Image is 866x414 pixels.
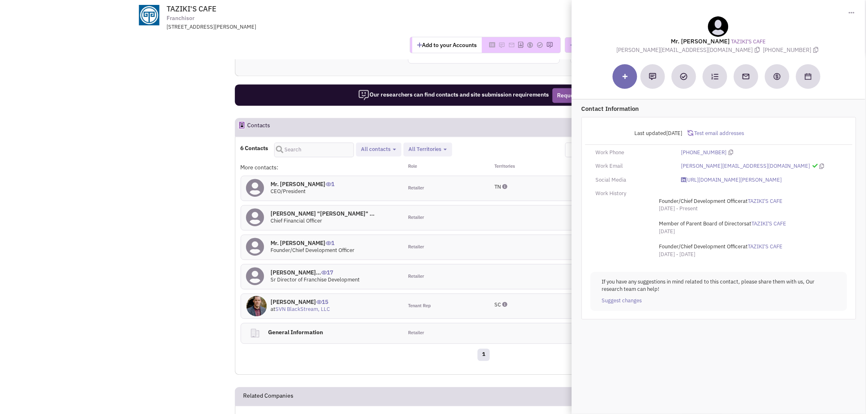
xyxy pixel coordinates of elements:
a: TAZIKI'S CAFE [731,38,766,46]
img: Create a deal [773,72,781,81]
span: Founder/Chief Development Officer [271,247,355,254]
span: TAZIKI'S CAFE [167,4,216,13]
img: icon-UserInteraction.png [316,300,322,304]
img: plane.png [571,43,577,49]
a: TAZIKI'S CAFE [748,198,783,205]
img: Add a note [649,73,656,80]
span: [PHONE_NUMBER] [763,46,820,54]
input: Search [274,143,354,157]
a: [PHONE_NUMBER] [681,149,727,157]
div: Last updated [591,126,688,141]
img: B2sONPmymUiCrPZs4iPciw.jpg [246,296,267,317]
img: Send an email [742,72,750,81]
span: Founder/Chief Development Officer [659,243,743,250]
a: [URL][DOMAIN_NAME][PERSON_NAME] [681,176,782,184]
img: icon-UserInteraction.png [326,241,332,245]
div: Work Phone [591,149,676,157]
img: icon-UserInteraction.png [326,182,332,187]
div: [STREET_ADDRESS][PERSON_NAME] [167,23,380,31]
h4: Mr. [PERSON_NAME] [271,181,335,188]
h4: [PERSON_NAME] "[PERSON_NAME]" ... [271,210,375,218]
span: TN [494,184,501,191]
p: If you have any suggestions in mind related to this contact, please share them with us, Our resea... [602,278,836,293]
span: [DATE] - [DATE] [659,251,696,258]
span: All contacts [361,146,391,153]
img: Please add to your accounts [537,42,544,48]
button: Reach Out [565,37,611,53]
span: Retailer [408,274,424,280]
button: All contacts [359,146,399,154]
a: [PERSON_NAME][EMAIL_ADDRESS][DOMAIN_NAME] [681,162,810,170]
span: 1 [326,175,335,188]
a: Suggest changes [602,297,642,305]
span: [DATE] [659,228,675,235]
img: Please add to your accounts [509,42,515,48]
span: Retailer [408,185,424,192]
lable: Mr. [PERSON_NAME] [671,37,730,45]
img: Subscribe to a cadence [711,73,719,80]
button: Request Research [553,88,610,103]
span: at [659,243,783,250]
span: Test email addresses [694,130,744,137]
div: Territories [484,164,565,172]
h4: 6 Contacts [241,145,268,152]
img: icon-researcher-20.png [358,90,370,101]
button: Test Emails [565,143,616,157]
img: icon-UserInteraction.png [321,271,327,275]
span: Founder/Chief Development Officer [659,198,743,205]
p: Contact Information [582,104,856,113]
img: Please add to your accounts [499,42,505,48]
img: Add a Task [680,73,688,80]
span: at [271,306,330,313]
div: Work History [591,190,676,198]
span: CEO/President [271,188,306,195]
button: All Territories [406,146,449,154]
div: Work Email [591,162,676,170]
img: teammate.png [708,16,728,37]
span: Member of Parent Board of Directors [659,220,747,227]
span: Retailer [408,244,424,251]
span: Tenant Rep [408,303,431,310]
span: Chief Financial Officer [271,218,322,225]
div: Role [403,164,484,172]
a: SVN BlackStream, LLC [276,306,330,313]
a: TAZIKI'S CAFE [748,243,783,251]
div: More contacts: [241,164,403,172]
h4: Mr. [PERSON_NAME] [271,240,355,247]
span: [DATE] [667,130,683,137]
span: Retailer [408,330,424,337]
img: Schedule a Meeting [805,73,812,80]
span: Sr Director of Franchise Development [271,277,360,283]
span: at [659,198,783,205]
span: 15 [316,292,329,306]
h4: [PERSON_NAME]... [271,269,360,277]
span: 1 [326,234,335,247]
span: Retailer [408,215,424,221]
div: Social Media [591,176,676,184]
h2: Related Companies [244,388,294,406]
a: 1 [478,349,490,361]
h2: Contacts [248,119,271,137]
span: Franchisor [167,14,194,22]
img: Please add to your accounts [527,42,534,48]
a: TAZIKI'S CAFE [752,220,787,228]
span: [DATE] - Present [659,205,698,212]
span: at [659,220,787,227]
img: Please add to your accounts [547,42,553,48]
span: [PERSON_NAME][EMAIL_ADDRESS][DOMAIN_NAME] [616,46,763,54]
span: SC [494,301,501,308]
h4: General Information [266,324,389,342]
span: All Territories [409,146,442,153]
h4: [PERSON_NAME] [271,299,330,306]
img: clarity_building-linegeneral.png [250,328,260,339]
button: Add to your Accounts [413,37,482,53]
span: 17 [321,263,334,277]
span: Our researchers can find contacts and site submission requirements [358,91,549,99]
